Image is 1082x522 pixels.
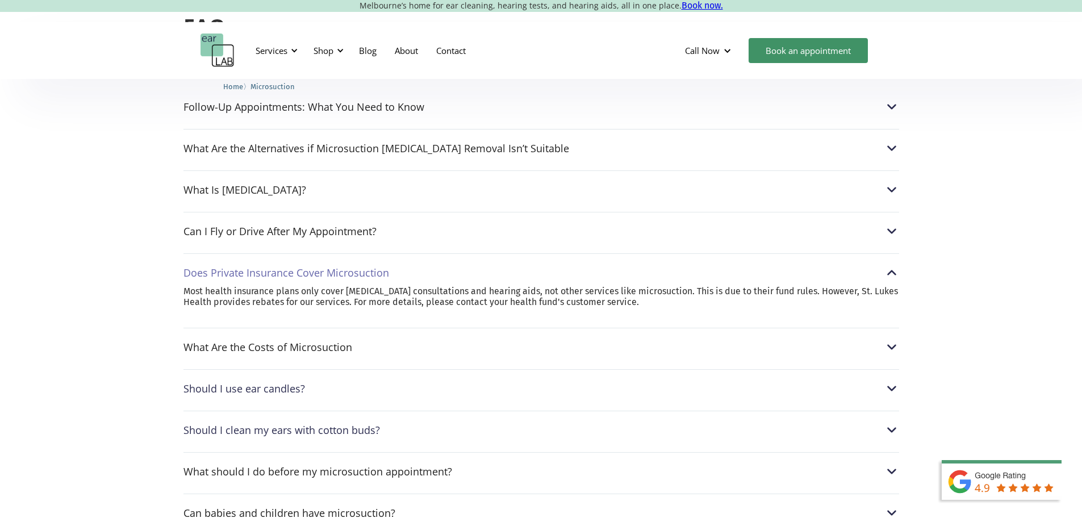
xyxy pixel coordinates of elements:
div: Does Private Insurance Cover Microsuction [183,267,389,278]
div: Call Now [676,34,743,68]
a: Contact [427,34,475,67]
div: Can I Fly or Drive After My Appointment?Can I Fly or Drive After My Appointment? [183,224,899,239]
a: Book an appointment [749,38,868,63]
img: Follow-Up Appointments: What You Need to Know [884,99,899,114]
div: Should I use ear candles? [183,383,305,394]
div: Should I clean my ears with cotton buds? [183,424,380,436]
img: Should I use ear candles? [884,381,899,396]
img: What Is Earwax? [884,182,899,197]
a: About [386,34,427,67]
div: Shop [314,45,333,56]
div: What Is [MEDICAL_DATA]?What Is Earwax? [183,182,899,197]
div: Should I use ear candles?Should I use ear candles? [183,381,899,396]
img: What Are the Costs of Microsuction [884,340,899,354]
div: Does Private Insurance Cover MicrosuctionDoes Private Insurance Cover Microsuction [183,265,899,280]
nav: Does Private Insurance Cover MicrosuctionDoes Private Insurance Cover Microsuction [183,286,899,319]
a: home [200,34,235,68]
a: Blog [350,34,386,67]
img: What should I do before my microsuction appointment? [884,464,899,479]
div: What should I do before my microsuction appointment?What should I do before my microsuction appoi... [183,464,899,479]
img: Can babies and children have microsuction? [884,506,899,520]
div: Shop [307,34,347,68]
div: Can babies and children have microsuction? [183,507,395,519]
div: Services [249,34,301,68]
div: Can babies and children have microsuction?Can babies and children have microsuction? [183,506,899,520]
div: What Are the Alternatives if Microsuction [MEDICAL_DATA] Removal Isn’t SuitableWhat Are the Alter... [183,141,899,156]
div: What Is [MEDICAL_DATA]? [183,184,306,195]
div: Follow-Up Appointments: What You Need to Know [183,101,424,112]
span: Home [223,82,243,91]
div: Can I Fly or Drive After My Appointment? [183,225,377,237]
p: Most health insurance plans only cover [MEDICAL_DATA] consultations and hearing aids, not other s... [183,286,899,307]
div: What Are the Alternatives if Microsuction [MEDICAL_DATA] Removal Isn’t Suitable [183,143,569,154]
div: What should I do before my microsuction appointment? [183,466,452,477]
li: 〉 [223,81,250,93]
div: What Are the Costs of Microsuction [183,341,352,353]
div: What Are the Costs of MicrosuctionWhat Are the Costs of Microsuction [183,340,899,354]
h2: FAQs [183,14,899,40]
img: Should I clean my ears with cotton buds? [884,423,899,437]
div: Call Now [685,45,720,56]
div: Services [256,45,287,56]
img: Does Private Insurance Cover Microsuction [884,265,899,280]
a: Microsuction [250,81,295,91]
a: Home [223,81,243,91]
div: Should I clean my ears with cotton buds?Should I clean my ears with cotton buds? [183,423,899,437]
span: Microsuction [250,82,295,91]
img: What Are the Alternatives if Microsuction Earwax Removal Isn’t Suitable [884,141,899,156]
img: Can I Fly or Drive After My Appointment? [884,224,899,239]
div: Follow-Up Appointments: What You Need to KnowFollow-Up Appointments: What You Need to Know [183,99,899,114]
